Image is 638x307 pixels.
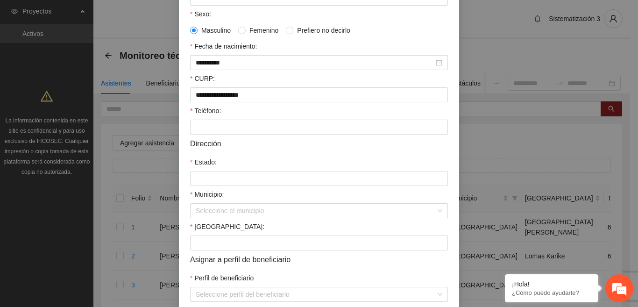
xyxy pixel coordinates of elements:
span: Masculino [198,25,234,36]
label: Estado: [190,157,217,167]
label: CURP: [190,73,215,84]
label: Colonia: [190,221,264,232]
div: ¡Hola! [512,280,591,288]
label: Fecha de nacimiento: [190,41,257,51]
span: Femenino [246,25,282,36]
div: Chatee con nosotros ahora [49,48,157,60]
label: Municipio: [190,189,224,200]
span: Asignar a perfil de beneficiario [190,254,291,265]
textarea: Escriba su mensaje y pulse “Intro” [5,206,178,239]
input: CURP: [190,87,448,102]
label: Sexo: [190,9,211,19]
input: Perfil de beneficiario [196,287,436,301]
label: Perfil de beneficiario [190,273,254,283]
div: Minimizar ventana de chat en vivo [153,5,176,27]
span: Prefiero no decirlo [293,25,354,36]
input: Estado: [190,171,448,186]
p: ¿Cómo puedo ayudarte? [512,289,591,296]
input: Teléfono: [190,120,448,135]
label: Teléfono: [190,106,221,116]
span: Dirección [190,138,221,150]
span: Estamos en línea. [54,100,129,194]
input: Municipio: [196,204,436,218]
input: Colonia: [190,236,448,250]
input: Fecha de nacimiento: [196,57,434,68]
